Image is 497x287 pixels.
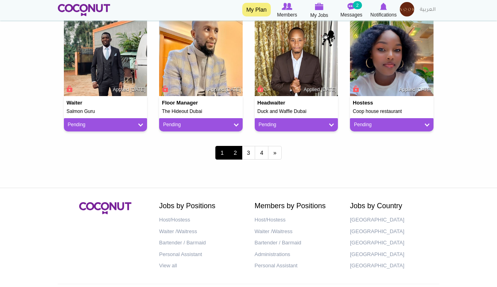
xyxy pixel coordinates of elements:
[65,85,73,93] span: Connect to Unlock the Profile
[159,237,243,249] a: Bartender / Barmaid
[255,249,338,260] a: Administrations
[315,3,324,10] img: My Jobs
[58,4,110,16] img: Home
[354,121,430,128] a: Pending
[277,11,297,19] span: Members
[242,3,271,16] a: My Plan
[159,260,243,272] a: View all
[259,121,334,128] a: Pending
[67,100,113,106] h4: Waiter
[380,3,387,10] img: Notifications
[350,237,434,249] a: [GEOGRAPHIC_DATA]
[350,226,434,238] a: [GEOGRAPHIC_DATA]
[255,202,338,210] h2: Members by Positions
[340,11,362,19] span: Messages
[350,249,434,260] a: [GEOGRAPHIC_DATA]
[79,202,131,214] img: Coconut
[368,2,400,19] a: Notifications Notifications
[335,2,368,19] a: Messages Messages 2
[258,100,304,106] h4: Headwaiter
[67,109,145,114] h5: Salmon Guru
[159,202,243,210] h2: Jobs by Positions
[255,226,338,238] a: Waiter /Waitress
[350,202,434,210] h2: Jobs by Country
[255,237,338,249] a: Bartender / Barmaid
[350,214,434,226] a: [GEOGRAPHIC_DATA]
[255,214,338,226] a: Host/Hostess
[268,146,282,160] a: next ›
[229,146,242,160] a: 2
[159,226,243,238] a: Waiter /Waitress
[353,1,362,9] small: 2
[68,121,143,128] a: Pending
[162,109,240,114] h5: The Hideout Dubai
[350,260,434,272] a: [GEOGRAPHIC_DATA]
[348,3,356,10] img: Messages
[255,260,338,272] a: Personal Assistant
[242,146,256,160] a: 3
[416,2,440,18] a: العربية
[370,11,397,19] span: Notifications
[159,214,243,226] a: Host/Hostess
[282,3,292,10] img: Browse Members
[215,146,229,160] span: 1
[255,146,268,160] a: 4
[256,85,264,93] span: Connect to Unlock the Profile
[162,100,209,106] h4: Floor Manager
[161,85,168,93] span: Connect to Unlock the Profile
[303,2,335,19] a: My Jobs My Jobs
[255,12,338,96] img: Reinhard Mbiti's picture
[258,109,335,114] h5: Duck and Waffle Dubai
[163,121,239,128] a: Pending
[159,12,243,96] img: Ismail Hassan's picture
[159,249,243,260] a: Personal Assistant
[353,109,431,114] h5: Coop house restaurant
[310,11,328,19] span: My Jobs
[64,12,147,96] img: MULONDE PAUL's picture
[353,100,399,106] h4: Hostess
[352,85,359,93] span: Connect to Unlock the Profile
[271,2,303,19] a: Browse Members Members
[350,12,434,96] img: Nalumansi Patricia's picture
